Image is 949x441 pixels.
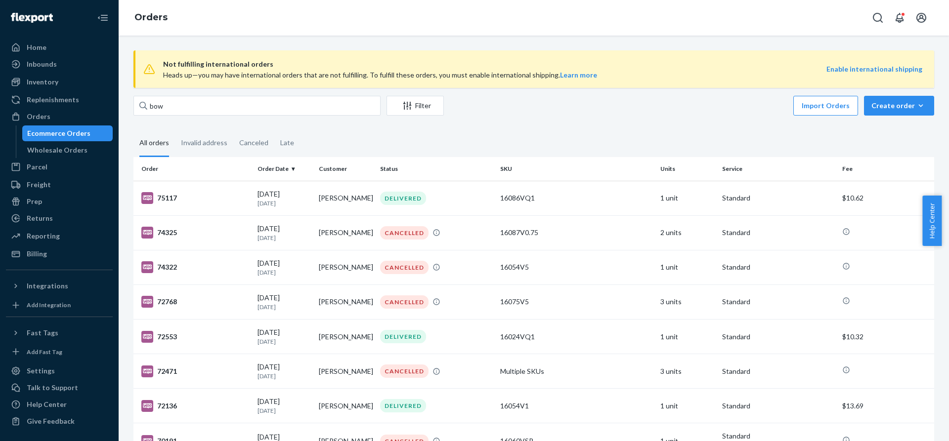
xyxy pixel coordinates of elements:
div: Invalid address [181,130,227,156]
span: Not fulfilling international orders [163,58,826,70]
th: Status [376,157,496,181]
div: 16086VQ1 [500,193,652,203]
div: Inbounds [27,59,57,69]
td: [PERSON_NAME] [315,320,376,354]
a: Freight [6,177,113,193]
div: CANCELLED [380,226,429,240]
div: 75117 [141,192,250,204]
td: Multiple SKUs [496,354,656,389]
span: Heads up—you may have international orders that are not fulfilling. To fulfill these orders, you ... [163,71,597,79]
td: $10.62 [838,181,934,215]
div: Billing [27,249,47,259]
p: Standard [722,228,834,238]
button: Open Search Box [868,8,888,28]
a: Replenishments [6,92,113,108]
div: [DATE] [258,189,311,207]
p: [DATE] [258,372,311,380]
a: Inventory [6,74,113,90]
div: Give Feedback [27,416,75,426]
div: 16075V5 [500,297,652,307]
div: 72553 [141,331,250,343]
td: 1 unit [656,320,718,354]
div: [DATE] [258,397,311,415]
div: [DATE] [258,258,311,277]
img: Flexport logo [11,13,53,23]
button: Give Feedback [6,413,113,429]
a: Prep [6,194,113,209]
button: Open notifications [890,8,909,28]
div: 72136 [141,400,250,412]
th: Service [718,157,838,181]
p: [DATE] [258,268,311,277]
td: 3 units [656,284,718,319]
div: Talk to Support [27,383,78,393]
a: Orders [6,109,113,124]
p: [DATE] [258,406,311,415]
div: Replenishments [27,95,79,105]
button: Talk to Support [6,380,113,396]
p: Standard [722,332,834,342]
button: Import Orders [793,96,858,116]
a: Wholesale Orders [22,142,113,158]
div: 74325 [141,227,250,239]
button: Open account menu [911,8,931,28]
p: Standard [722,431,834,441]
a: Learn more [560,71,597,79]
td: $13.69 [838,389,934,423]
div: Late [280,130,294,156]
div: [DATE] [258,362,311,380]
p: [DATE] [258,303,311,311]
div: 72471 [141,365,250,377]
div: DELIVERED [380,192,426,205]
button: Close Navigation [93,8,113,28]
div: Create order [871,101,927,111]
td: $10.32 [838,320,934,354]
a: Inbounds [6,56,113,72]
div: Inventory [27,77,58,87]
div: Freight [27,180,51,190]
div: Reporting [27,231,60,241]
div: Filter [387,101,443,111]
p: Standard [722,297,834,307]
td: [PERSON_NAME] [315,284,376,319]
div: 16087V0.75 [500,228,652,238]
p: Standard [722,366,834,376]
td: 1 unit [656,389,718,423]
a: Add Integration [6,298,113,313]
div: 74322 [141,261,250,273]
th: Units [656,157,718,181]
div: Help Center [27,400,67,409]
td: [PERSON_NAME] [315,250,376,284]
p: Standard [722,401,834,411]
a: Billing [6,246,113,262]
th: SKU [496,157,656,181]
button: Fast Tags [6,325,113,341]
div: CANCELLED [380,295,429,309]
td: [PERSON_NAME] [315,389,376,423]
td: [PERSON_NAME] [315,181,376,215]
p: [DATE] [258,337,311,346]
iframe: Opens a widget where you can chat to one of our agents [886,411,939,436]
td: 2 units [656,215,718,250]
a: Add Fast Tag [6,345,113,360]
div: DELIVERED [380,330,426,343]
a: Returns [6,210,113,226]
div: [DATE] [258,224,311,242]
td: 1 unit [656,181,718,215]
p: [DATE] [258,199,311,207]
td: [PERSON_NAME] [315,354,376,389]
th: Order [133,157,254,181]
div: CANCELLED [380,261,429,274]
p: Standard [722,262,834,272]
div: Add Fast Tag [27,348,62,356]
a: Enable international shipping [826,65,922,73]
div: [DATE] [258,327,311,346]
a: Settings [6,363,113,379]
div: Orders [27,112,50,121]
td: 3 units [656,354,718,389]
div: [DATE] [258,293,311,311]
input: Search orders [133,96,381,116]
div: Wholesale Orders [27,145,87,155]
